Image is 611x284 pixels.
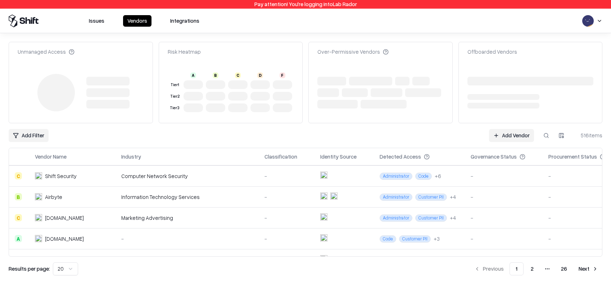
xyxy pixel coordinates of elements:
div: Risk Heatmap [168,48,201,56]
div: + 3 [434,235,440,243]
span: Customer PII [415,194,447,201]
button: +3 [434,235,440,243]
img: entra.microsoft.com [320,234,327,241]
div: - [471,172,537,180]
div: Procurement Status [548,153,597,160]
img: Shift Security [35,172,42,179]
div: - [264,214,309,222]
div: - [264,235,309,243]
img: Airbyte [35,193,42,200]
span: Customer PII [399,235,431,243]
button: Issues [85,15,109,27]
img: lab-rador.biz [35,235,42,242]
div: A [15,235,22,242]
div: + 3 [450,256,456,263]
div: + 6 [435,172,441,180]
p: Results per page: [9,265,50,272]
div: - [264,256,309,263]
div: C [15,214,22,221]
div: Airbyte [45,193,62,201]
button: Add Filter [9,129,49,142]
img: entra.microsoft.com [320,255,327,262]
div: Sussed [45,256,63,263]
div: C [15,172,22,179]
div: C [15,256,22,263]
button: Vendors [123,15,151,27]
div: - [264,193,309,201]
div: - [121,235,253,243]
button: +4 [450,193,456,201]
img: entra.microsoft.com [320,192,327,200]
div: Identity Source [320,153,357,160]
div: Active [471,256,486,263]
button: 26 [555,262,573,275]
nav: pagination [470,262,602,275]
div: C [235,72,241,78]
div: - [471,214,537,222]
button: 1 [510,262,524,275]
img: Sussed [35,256,42,263]
span: Customer PII [415,214,447,222]
div: Vendor Name [35,153,67,160]
button: +4 [450,214,456,222]
div: Detected Access [380,153,421,160]
div: + 4 [450,193,456,201]
button: 2 [525,262,539,275]
span: Administrator [380,214,412,222]
div: + 4 [450,214,456,222]
div: Industry [121,153,141,160]
div: [DOMAIN_NAME] [45,214,84,222]
span: Code [380,235,396,243]
div: [DOMAIN_NAME] [45,235,84,243]
div: - [471,193,537,201]
div: - [121,256,253,263]
img: entra.microsoft.com [320,172,327,179]
div: Shift Security [45,172,77,180]
a: Add Vendor [489,129,534,142]
div: B [15,193,22,200]
div: D [257,72,263,78]
div: Information Technology Services [121,193,253,201]
div: F [280,72,285,78]
div: Marketing Advertising [121,214,253,222]
img: Marketing.com [35,214,42,221]
div: - [471,235,537,243]
img: snowflake.com [330,192,338,200]
div: 516 items [574,132,602,139]
button: Next [574,262,602,275]
span: Code [415,173,432,180]
button: Integrations [166,15,204,27]
div: Offboarded Vendors [467,48,517,56]
div: Classification [264,153,297,160]
div: B [213,72,218,78]
div: - [264,172,309,180]
div: Unmanaged Access [18,48,74,56]
div: Computer Network Security [121,172,253,180]
div: Tier 3 [169,105,181,111]
div: Over-Permissive Vendors [317,48,389,56]
button: +3 [450,256,456,263]
div: A [190,72,196,78]
span: Administrator [380,194,412,201]
div: Governance Status [471,153,517,160]
span: Administrator [380,173,412,180]
img: entra.microsoft.com [320,213,327,221]
button: +6 [435,172,441,180]
div: Tier 1 [169,82,181,88]
div: Tier 2 [169,93,181,99]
